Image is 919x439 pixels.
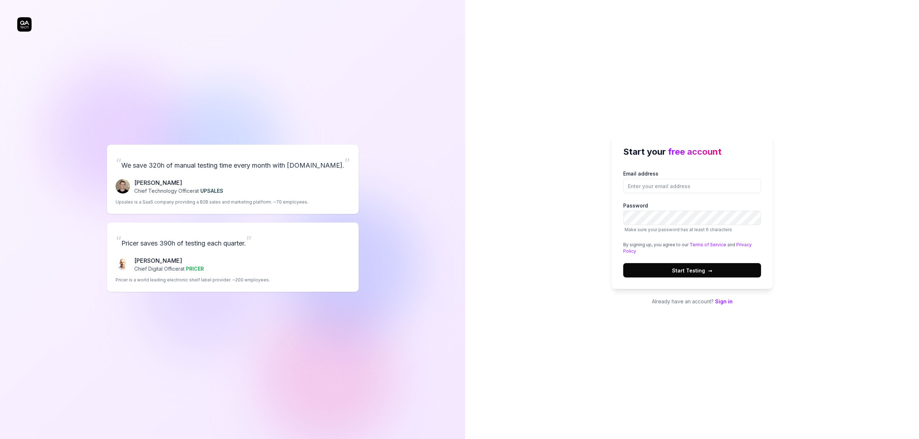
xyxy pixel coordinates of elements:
[116,277,270,283] p: Pricer is a world leading electronic shelf label provider. ~200 employees.
[246,233,252,249] span: ”
[134,187,223,195] p: Chief Technology Officer at
[116,231,350,251] p: Pricer saves 390h of testing each quarter.
[625,227,732,232] span: Make sure your password has at least 6 characters
[668,146,722,157] span: free account
[134,265,204,272] p: Chief Digital Officer at
[186,266,204,272] span: PRICER
[344,155,350,171] span: ”
[672,267,712,274] span: Start Testing
[623,145,761,158] h2: Start your
[715,298,733,304] a: Sign in
[134,178,223,187] p: [PERSON_NAME]
[623,170,761,193] label: Email address
[116,153,350,173] p: We save 320h of manual testing time every month with [DOMAIN_NAME].
[623,263,761,277] button: Start Testing→
[708,267,712,274] span: →
[116,257,130,271] img: Chris Chalkitis
[116,179,130,193] img: Fredrik Seidl
[623,242,761,254] div: By signing up, you agree to our and
[623,202,761,233] label: Password
[690,242,726,247] a: Terms of Service
[116,199,308,205] p: Upsales is a SaaS company providing a B2B sales and marketing platform. ~70 employees.
[612,298,773,305] p: Already have an account?
[134,256,204,265] p: [PERSON_NAME]
[116,155,121,171] span: “
[116,233,121,249] span: “
[107,223,359,292] a: “Pricer saves 390h of testing each quarter.”Chris Chalkitis[PERSON_NAME]Chief Digital Officerat P...
[623,179,761,193] input: Email address
[107,145,359,214] a: “We save 320h of manual testing time every month with [DOMAIN_NAME].”Fredrik Seidl[PERSON_NAME]Ch...
[623,211,761,225] input: PasswordMake sure your password has at least 6 characters
[200,188,223,194] span: UPSALES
